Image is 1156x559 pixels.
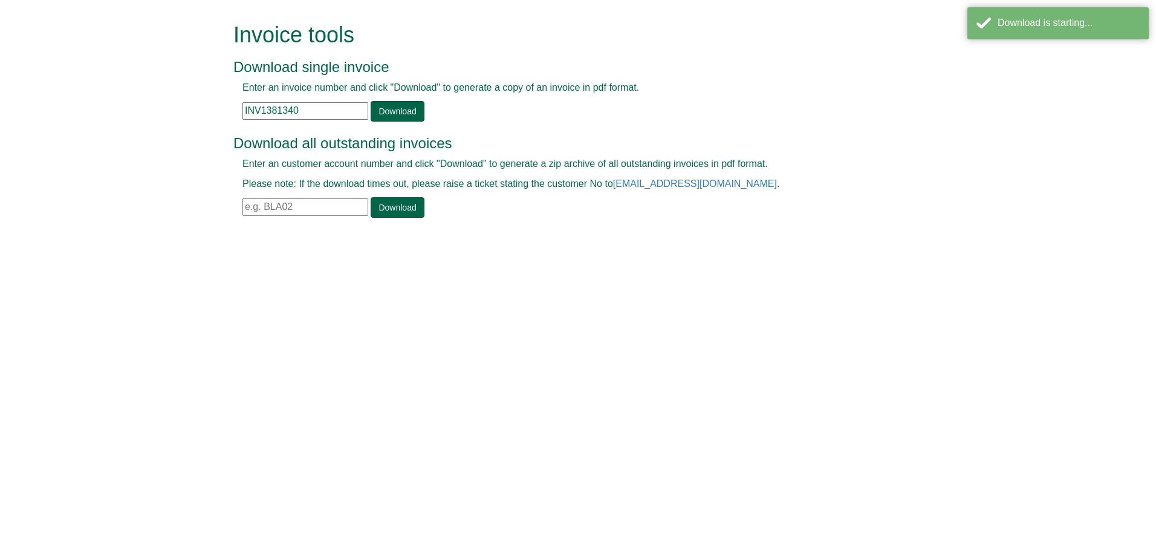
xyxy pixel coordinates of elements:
h3: Download all outstanding invoices [233,136,895,151]
div: Download is starting... [998,16,1140,30]
p: Please note: If the download times out, please raise a ticket stating the customer No to . [242,177,886,191]
a: Download [371,197,424,218]
a: Download [371,101,424,122]
a: [EMAIL_ADDRESS][DOMAIN_NAME] [613,178,777,189]
input: e.g. INV1234 [242,102,368,120]
p: Enter an customer account number and click "Download" to generate a zip archive of all outstandin... [242,157,886,171]
h1: Invoice tools [233,23,895,47]
h3: Download single invoice [233,59,895,75]
input: e.g. BLA02 [242,198,368,216]
p: Enter an invoice number and click "Download" to generate a copy of an invoice in pdf format. [242,81,886,95]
